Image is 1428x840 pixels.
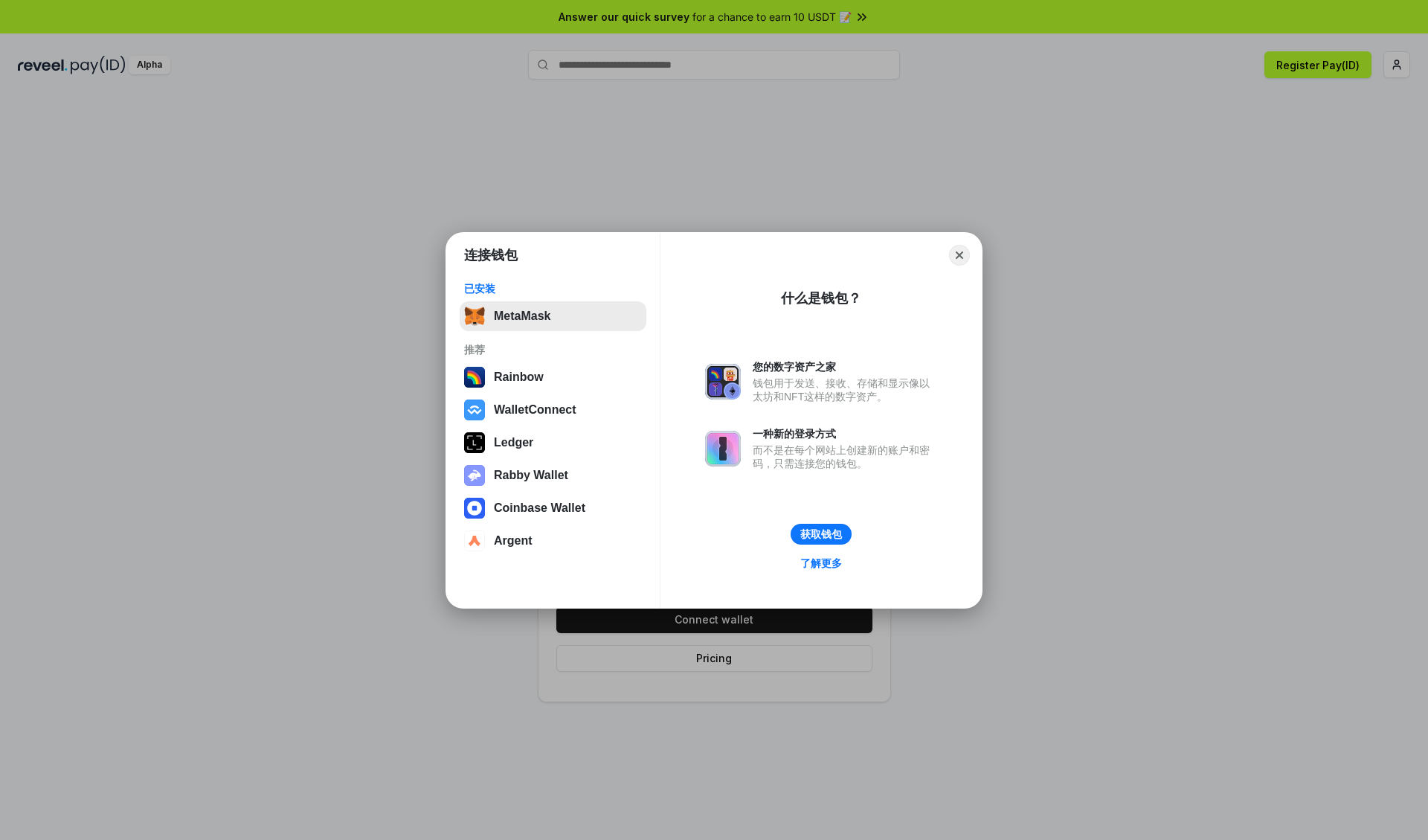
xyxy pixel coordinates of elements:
[464,465,485,486] img: svg+xml,%3Csvg%20xmlns%3D%22http%3A%2F%2Fwww.w3.org%2F2000%2Fsvg%22%20fill%3D%22none%22%20viewBox...
[494,403,576,417] div: WalletConnect
[949,245,970,266] button: Close
[464,343,642,356] div: 推荐
[781,289,861,307] div: 什么是钱包？
[791,524,852,545] button: 获取钱包
[460,461,646,490] button: Rabby Wallet
[800,557,842,570] div: 了解更多
[464,432,485,453] img: svg+xml,%3Csvg%20xmlns%3D%22http%3A%2F%2Fwww.w3.org%2F2000%2Fsvg%22%20width%3D%2228%22%20height%3...
[791,554,851,573] a: 了解更多
[464,282,642,295] div: 已安装
[800,528,842,541] div: 获取钱包
[705,431,741,467] img: svg+xml,%3Csvg%20xmlns%3D%22http%3A%2F%2Fwww.w3.org%2F2000%2Fsvg%22%20fill%3D%22none%22%20viewBox...
[460,362,646,392] button: Rainbow
[464,367,485,388] img: svg+xml,%3Csvg%20width%3D%22120%22%20height%3D%22120%22%20viewBox%3D%220%200%20120%20120%22%20fil...
[494,469,568,482] div: Rabby Wallet
[464,306,485,327] img: svg+xml,%3Csvg%20fill%3D%22none%22%20height%3D%2233%22%20viewBox%3D%220%200%2035%2033%22%20width%...
[464,400,485,420] img: svg+xml,%3Csvg%20width%3D%2228%22%20height%3D%2228%22%20viewBox%3D%220%200%2028%2028%22%20fill%3D...
[460,301,646,331] button: MetaMask
[494,310,550,323] div: MetaMask
[464,530,485,551] img: svg+xml,%3Csvg%20width%3D%2228%22%20height%3D%2228%22%20viewBox%3D%220%200%2028%2028%22%20fill%3D...
[494,534,533,548] div: Argent
[464,246,518,264] h1: 连接钱包
[460,526,646,556] button: Argent
[460,395,646,425] button: WalletConnect
[494,436,533,449] div: Ledger
[464,498,485,519] img: svg+xml,%3Csvg%20width%3D%2228%22%20height%3D%2228%22%20viewBox%3D%220%200%2028%2028%22%20fill%3D...
[753,443,937,470] div: 而不是在每个网站上创建新的账户和密码，只需连接您的钱包。
[753,427,937,440] div: 一种新的登录方式
[705,364,741,400] img: svg+xml,%3Csvg%20xmlns%3D%22http%3A%2F%2Fwww.w3.org%2F2000%2Fsvg%22%20fill%3D%22none%22%20viewBox...
[753,360,937,373] div: 您的数字资产之家
[460,428,646,458] button: Ledger
[494,501,585,515] div: Coinbase Wallet
[753,376,937,403] div: 钱包用于发送、接收、存储和显示像以太坊和NFT这样的数字资产。
[460,493,646,523] button: Coinbase Wallet
[494,371,544,384] div: Rainbow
